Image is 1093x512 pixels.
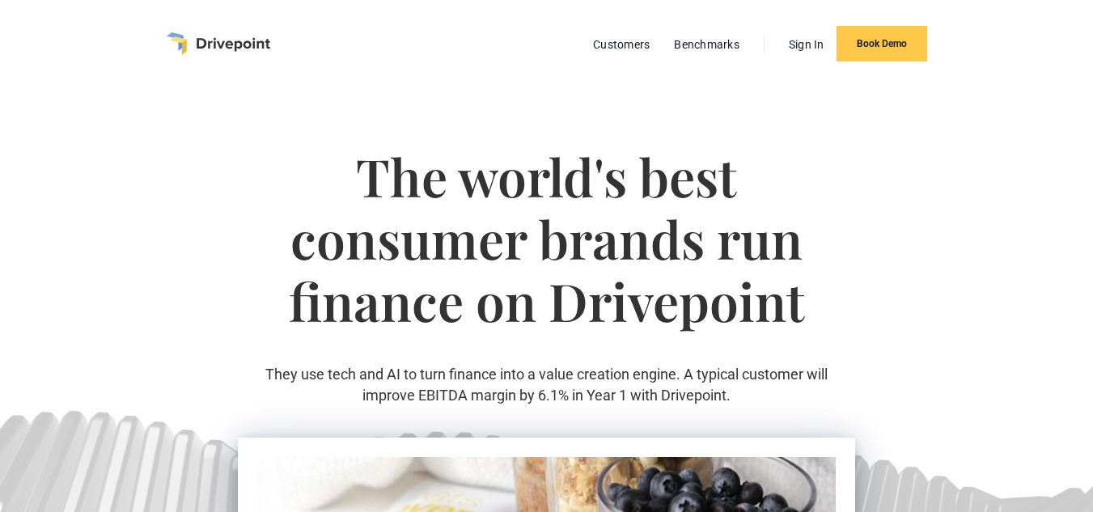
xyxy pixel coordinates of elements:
a: Book Demo [837,26,927,61]
a: Sign In [781,34,832,55]
h1: The world's best consumer brands run finance on Drivepoint [238,146,855,364]
a: Benchmarks [666,34,748,55]
p: They use tech and AI to turn finance into a value creation engine. A typical customer will improv... [238,364,855,404]
a: Customers [585,34,658,55]
a: home [167,32,270,55]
